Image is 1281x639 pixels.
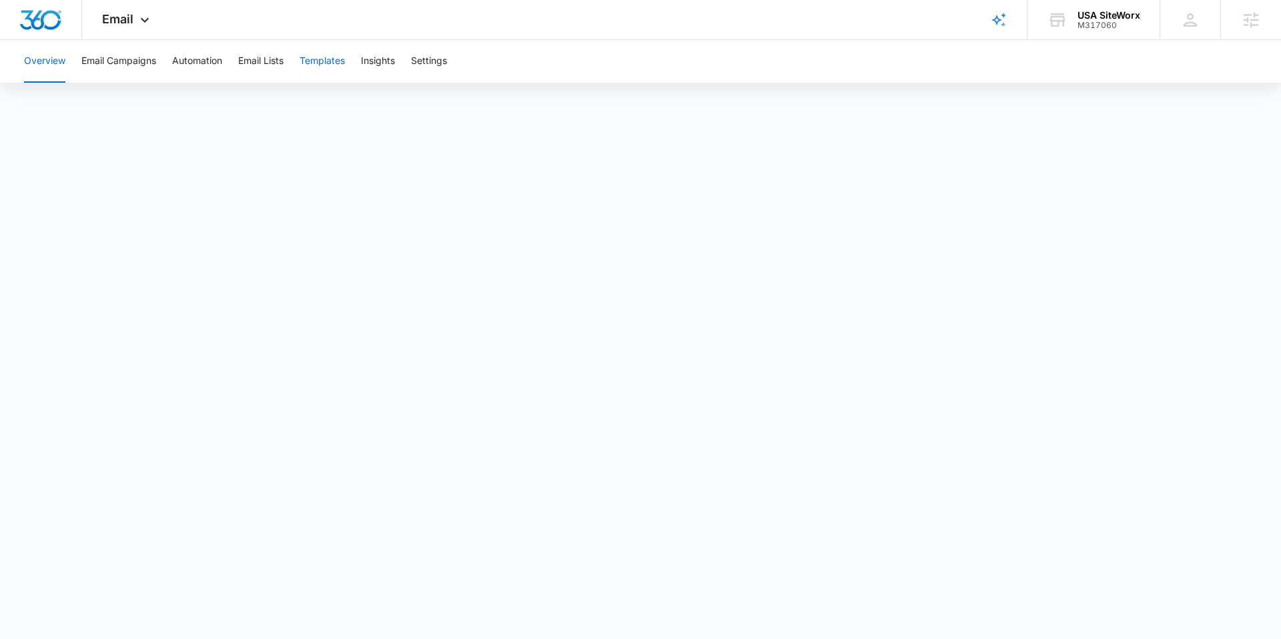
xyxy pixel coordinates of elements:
div: account name [1078,10,1140,21]
button: Insights [361,40,395,83]
button: Email Lists [238,40,284,83]
button: Settings [411,40,447,83]
button: Templates [300,40,345,83]
button: Automation [172,40,222,83]
button: Email Campaigns [81,40,156,83]
span: Email [102,12,133,26]
button: Overview [24,40,65,83]
div: account id [1078,21,1140,30]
